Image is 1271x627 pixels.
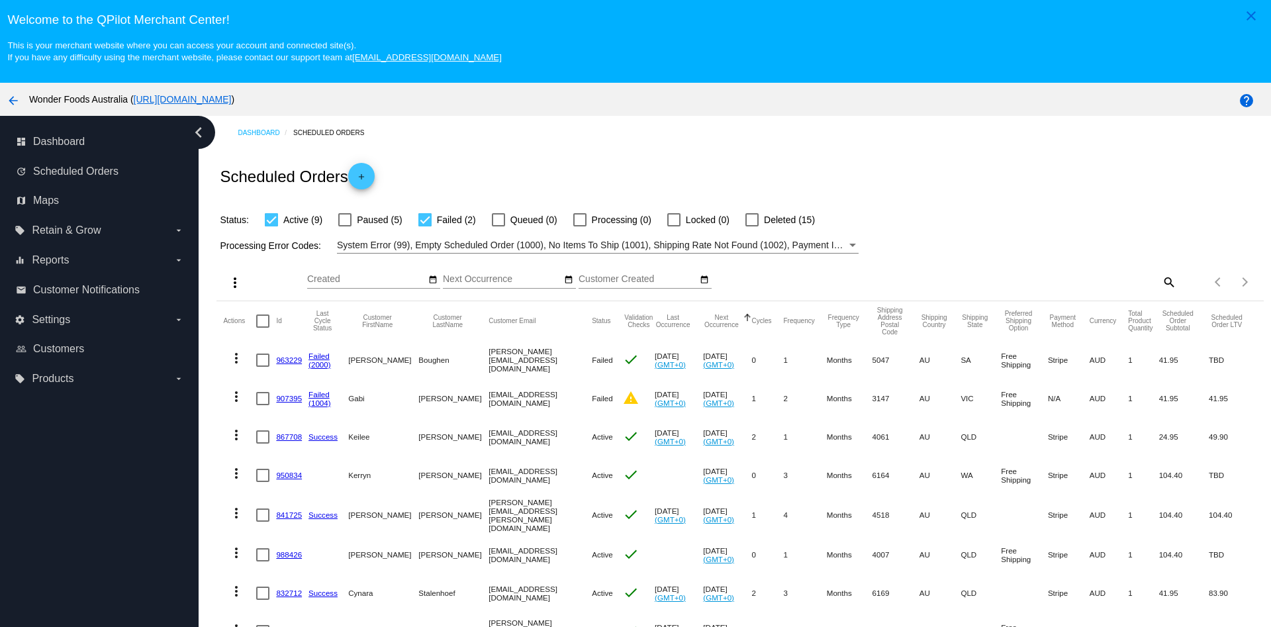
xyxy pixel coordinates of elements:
[827,574,872,612] mat-cell: Months
[961,314,989,328] button: Change sorting for ShippingState
[348,574,418,612] mat-cell: Cynara
[872,418,919,456] mat-cell: 4061
[1209,574,1257,612] mat-cell: 83.90
[655,515,686,524] a: (GMT+0)
[919,341,961,379] mat-cell: AU
[783,418,826,456] mat-cell: 1
[293,122,376,143] a: Scheduled Orders
[348,341,418,379] mat-cell: [PERSON_NAME]
[7,40,501,62] small: This is your merchant website where you can access your account and connected site(s). If you hav...
[1090,379,1129,418] mat-cell: AUD
[872,307,908,336] button: Change sorting for ShippingPostcode
[33,343,84,355] span: Customers
[872,456,919,495] mat-cell: 6164
[686,212,730,228] span: Locked (0)
[827,456,872,495] mat-cell: Months
[15,225,25,236] i: local_offer
[348,418,418,456] mat-cell: Keilee
[655,341,703,379] mat-cell: [DATE]
[592,471,613,479] span: Active
[1243,8,1259,24] mat-icon: close
[703,536,751,574] mat-cell: [DATE]
[238,122,293,143] a: Dashboard
[623,506,639,522] mat-icon: check
[872,495,919,536] mat-cell: 4518
[1159,574,1209,612] mat-cell: 41.95
[276,471,302,479] a: 950834
[1090,536,1129,574] mat-cell: AUD
[16,131,184,152] a: dashboard Dashboard
[827,379,872,418] mat-cell: Months
[751,456,783,495] mat-cell: 0
[764,212,815,228] span: Deleted (15)
[1159,310,1197,332] button: Change sorting for Subtotal
[827,314,861,328] button: Change sorting for FrequencyType
[703,360,734,369] a: (GMT+0)
[276,317,281,325] button: Change sorting for Id
[1048,379,1090,418] mat-cell: N/A
[15,314,25,325] i: settings
[489,536,592,574] mat-cell: [EMAIL_ADDRESS][DOMAIN_NAME]
[703,456,751,495] mat-cell: [DATE]
[276,394,302,403] a: 907395
[1128,301,1158,341] mat-header-cell: Total Product Quantity
[489,574,592,612] mat-cell: [EMAIL_ADDRESS][DOMAIN_NAME]
[348,314,406,328] button: Change sorting for CustomerFirstName
[592,356,613,364] span: Failed
[1128,536,1158,574] mat-cell: 1
[623,352,639,367] mat-icon: check
[919,536,961,574] mat-cell: AU
[16,136,26,147] i: dashboard
[655,418,703,456] mat-cell: [DATE]
[623,428,639,444] mat-icon: check
[703,555,734,563] a: (GMT+0)
[418,574,489,612] mat-cell: Stalenhoef
[703,341,751,379] mat-cell: [DATE]
[1232,269,1258,295] button: Next page
[751,317,771,325] button: Change sorting for Cycles
[16,344,26,354] i: people_outline
[348,456,418,495] mat-cell: Kerryn
[703,418,751,456] mat-cell: [DATE]
[348,536,418,574] mat-cell: [PERSON_NAME]
[276,356,302,364] a: 963229
[1048,574,1090,612] mat-cell: Stripe
[489,495,592,536] mat-cell: [PERSON_NAME][EMAIL_ADDRESS][PERSON_NAME][DOMAIN_NAME]
[228,583,244,599] mat-icon: more_vert
[623,546,639,562] mat-icon: check
[592,432,613,441] span: Active
[227,275,243,291] mat-icon: more_vert
[655,593,686,602] a: (GMT+0)
[418,314,477,328] button: Change sorting for CustomerLastName
[1209,495,1257,536] mat-cell: 104.40
[220,240,321,251] span: Processing Error Codes:
[29,94,234,105] span: Wonder Foods Australia ( )
[16,195,26,206] i: map
[1128,341,1158,379] mat-cell: 1
[751,495,783,536] mat-cell: 1
[703,437,734,446] a: (GMT+0)
[1159,456,1209,495] mat-cell: 104.40
[703,314,739,328] button: Change sorting for NextOccurrenceUtc
[308,360,331,369] a: (2000)
[1128,418,1158,456] mat-cell: 1
[308,432,338,441] a: Success
[1159,495,1209,536] mat-cell: 104.40
[276,589,302,597] a: 832712
[783,341,826,379] mat-cell: 1
[276,510,302,519] a: 841725
[961,495,1001,536] mat-cell: QLD
[32,224,101,236] span: Retain & Grow
[1048,456,1090,495] mat-cell: Stripe
[623,585,639,601] mat-icon: check
[919,495,961,536] mat-cell: AU
[623,390,639,406] mat-icon: warning
[783,574,826,612] mat-cell: 3
[827,418,872,456] mat-cell: Months
[1205,269,1232,295] button: Previous page
[961,574,1001,612] mat-cell: QLD
[437,212,476,228] span: Failed (2)
[418,341,489,379] mat-cell: Boughen
[655,360,686,369] a: (GMT+0)
[228,350,244,366] mat-icon: more_vert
